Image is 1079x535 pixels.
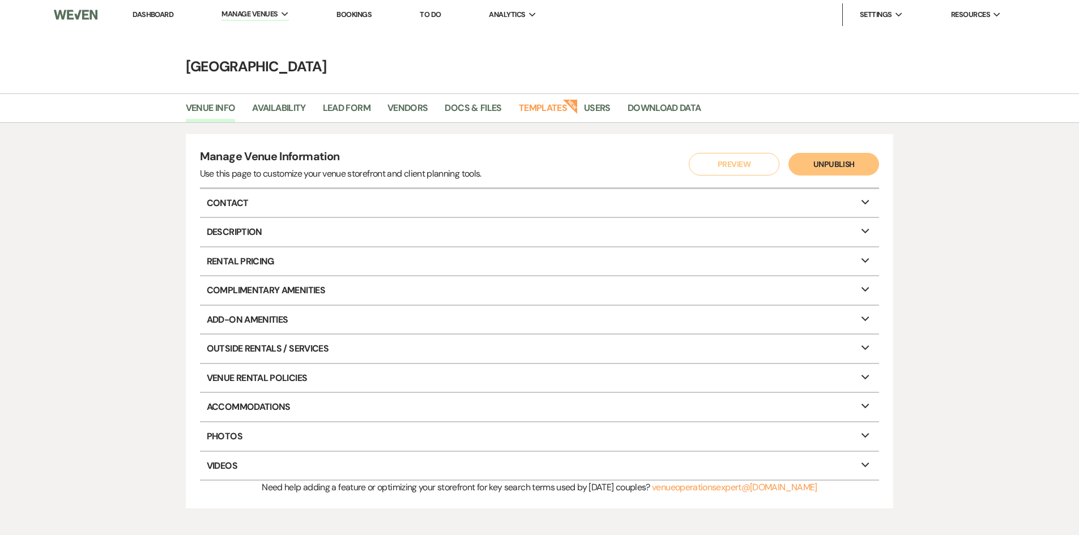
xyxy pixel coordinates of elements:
[336,10,372,19] a: Bookings
[420,10,441,19] a: To Do
[200,452,880,480] p: Videos
[186,101,236,122] a: Venue Info
[252,101,305,122] a: Availability
[445,101,501,122] a: Docs & Files
[132,57,948,76] h4: [GEOGRAPHIC_DATA]
[262,481,650,493] span: Need help adding a feature or optimizing your storefront for key search terms used by [DATE] coup...
[200,189,880,217] p: Contact
[686,153,777,176] a: Preview
[323,101,370,122] a: Lead Form
[628,101,701,122] a: Download Data
[200,167,481,181] div: Use this page to customize your venue storefront and client planning tools.
[221,8,278,20] span: Manage Venues
[489,9,525,20] span: Analytics
[387,101,428,122] a: Vendors
[200,148,481,167] h4: Manage Venue Information
[652,481,817,493] a: venueoperationsexpert@[DOMAIN_NAME]
[788,153,879,176] button: Unpublish
[200,393,880,421] p: Accommodations
[200,306,880,334] p: Add-On Amenities
[200,247,880,276] p: Rental Pricing
[133,10,173,19] a: Dashboard
[951,9,990,20] span: Resources
[200,422,880,451] p: Photos
[519,101,567,122] a: Templates
[200,276,880,305] p: Complimentary Amenities
[689,153,779,176] button: Preview
[584,101,611,122] a: Users
[860,9,892,20] span: Settings
[562,98,578,114] strong: New
[200,335,880,363] p: Outside Rentals / Services
[54,3,97,27] img: Weven Logo
[200,218,880,246] p: Description
[200,364,880,392] p: Venue Rental Policies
